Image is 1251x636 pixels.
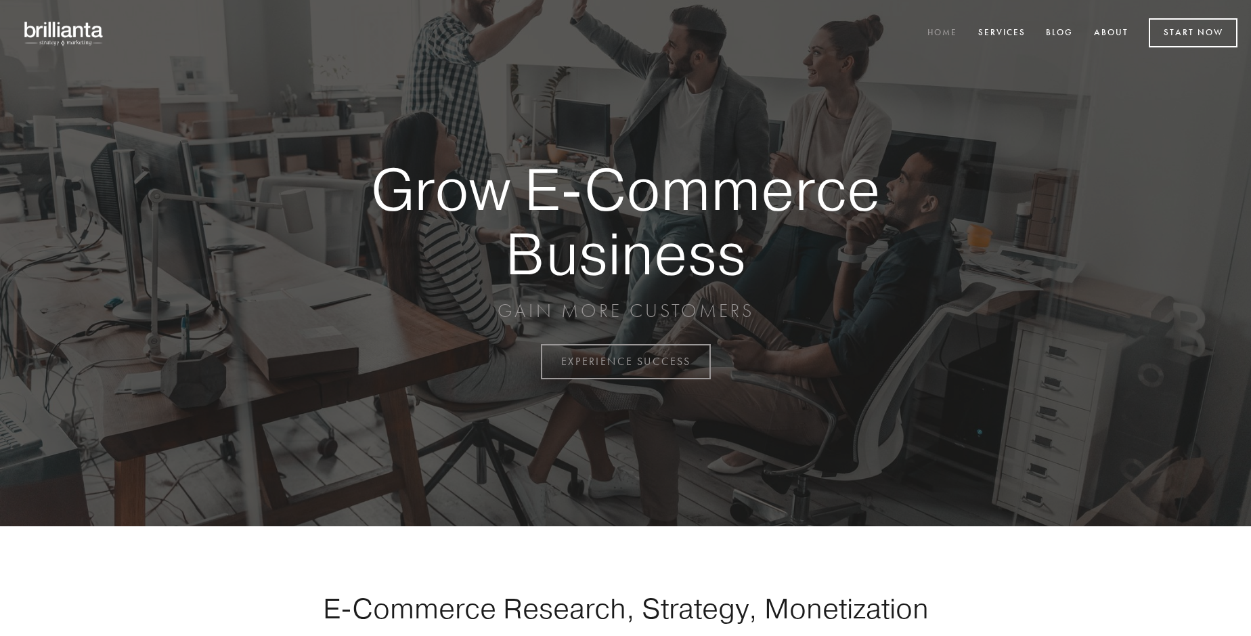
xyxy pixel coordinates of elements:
a: EXPERIENCE SUCCESS [541,344,711,379]
img: brillianta - research, strategy, marketing [14,14,115,53]
a: Blog [1037,22,1082,45]
a: Home [919,22,966,45]
strong: Grow E-Commerce Business [324,157,927,285]
a: Services [969,22,1034,45]
p: GAIN MORE CUSTOMERS [324,299,927,323]
a: Start Now [1149,18,1237,47]
a: About [1085,22,1137,45]
h1: E-Commerce Research, Strategy, Monetization [280,591,971,625]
